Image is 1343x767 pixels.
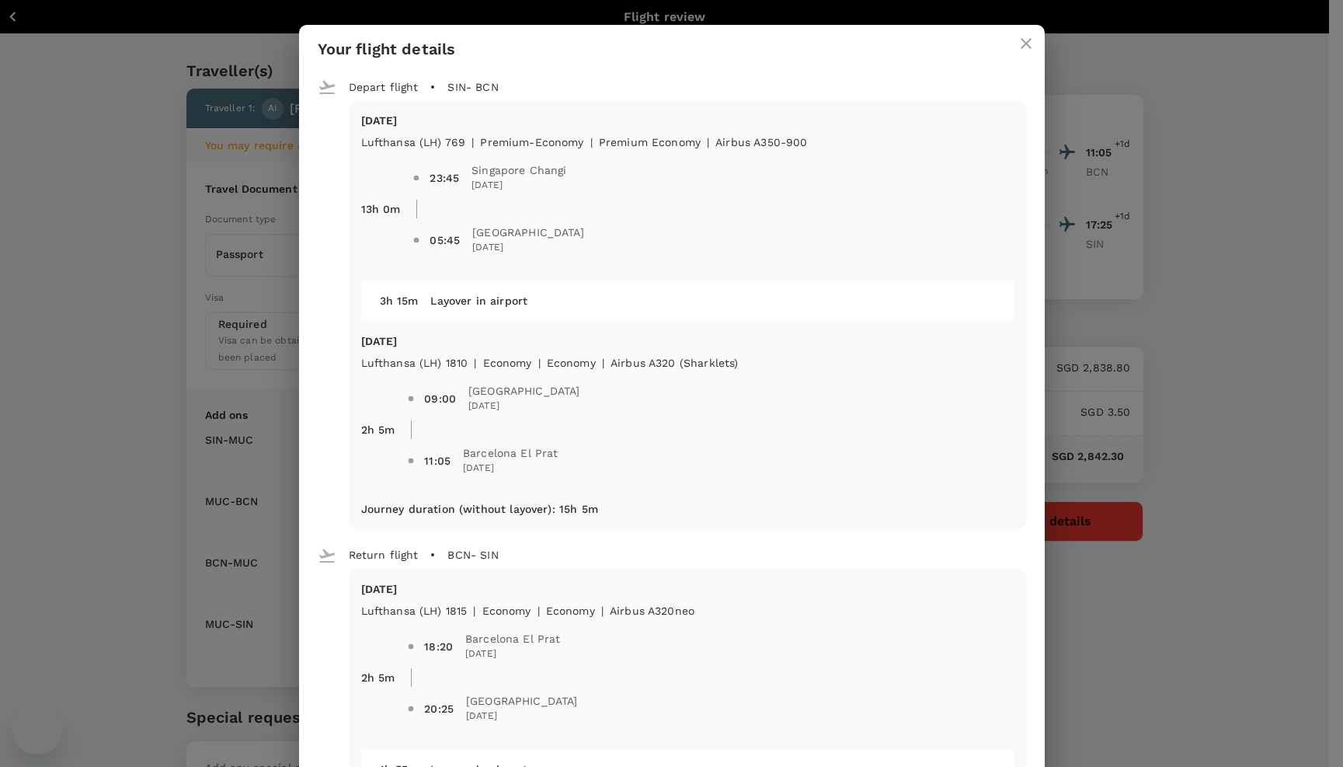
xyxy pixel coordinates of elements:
[361,113,1014,128] p: [DATE]
[349,547,419,563] p: Return flight
[447,79,498,95] p: SIN - BCN
[474,357,476,369] span: |
[361,422,395,438] p: 2h 5m
[424,391,456,406] div: 09:00
[473,605,475,617] span: |
[318,37,1026,61] p: Your flight details
[466,709,578,724] span: [DATE]
[361,603,468,619] p: Lufthansa (LH) 1815
[430,232,460,248] div: 05:45
[430,295,527,307] span: Layover in airport
[480,134,583,150] p: premium-economy
[611,355,738,371] p: Airbus A320 (sharklets)
[424,701,454,716] div: 20:25
[463,445,558,461] span: Barcelona El Prat
[361,333,1014,349] p: [DATE]
[538,357,541,369] span: |
[361,581,1014,597] p: [DATE]
[465,631,561,647] span: Barcelona El Prat
[471,178,566,193] span: [DATE]
[361,670,395,685] p: 2h 5m
[349,79,419,95] p: Depart flight
[590,136,593,148] span: |
[361,201,401,217] p: 13h 0m
[466,693,578,709] span: [GEOGRAPHIC_DATA]
[599,134,701,150] p: Premium Economy
[361,134,466,150] p: Lufthansa (LH) 769
[380,295,419,307] span: 3h 15m
[447,547,498,563] p: BCN - SIN
[707,136,709,148] span: |
[1007,25,1045,62] button: close
[547,355,596,371] p: Economy
[715,134,807,150] p: Airbus A350-900
[538,605,540,617] span: |
[361,501,598,517] p: Journey duration (without layover) : 15h 5m
[424,639,453,654] div: 18:20
[546,603,595,619] p: Economy
[472,240,584,256] span: [DATE]
[468,399,580,414] span: [DATE]
[601,605,604,617] span: |
[472,225,584,240] span: [GEOGRAPHIC_DATA]
[610,603,694,619] p: Airbus A320neo
[602,357,604,369] span: |
[483,355,532,371] p: economy
[468,383,580,399] span: [GEOGRAPHIC_DATA]
[471,162,566,178] span: Singapore Changi
[361,355,468,371] p: Lufthansa (LH) 1810
[471,136,474,148] span: |
[430,170,459,186] div: 23:45
[482,603,531,619] p: economy
[463,461,558,476] span: [DATE]
[465,647,561,662] span: [DATE]
[424,453,451,469] div: 11:05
